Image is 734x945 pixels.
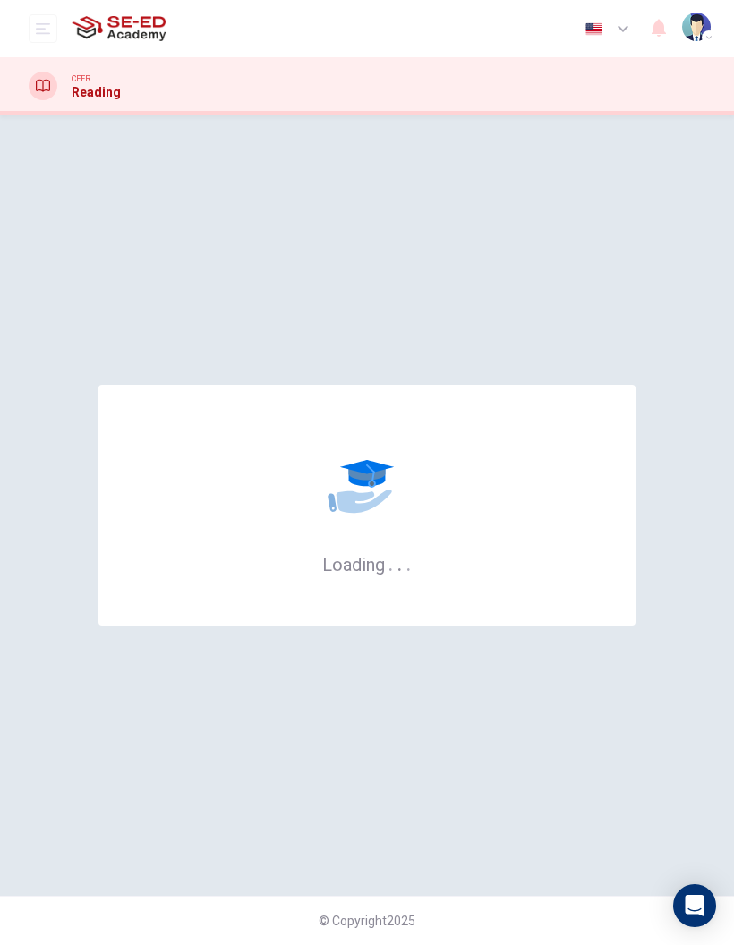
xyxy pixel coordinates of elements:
button: open mobile menu [29,14,57,43]
img: Profile picture [682,13,711,41]
h6: . [397,548,403,577]
span: © Copyright 2025 [319,914,415,928]
h1: Reading [72,85,121,99]
div: Open Intercom Messenger [673,884,716,927]
img: SE-ED Academy logo [72,11,166,47]
img: en [583,22,605,36]
h6: . [388,548,394,577]
h6: Loading [322,552,412,575]
span: CEFR [72,72,90,85]
h6: . [405,548,412,577]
